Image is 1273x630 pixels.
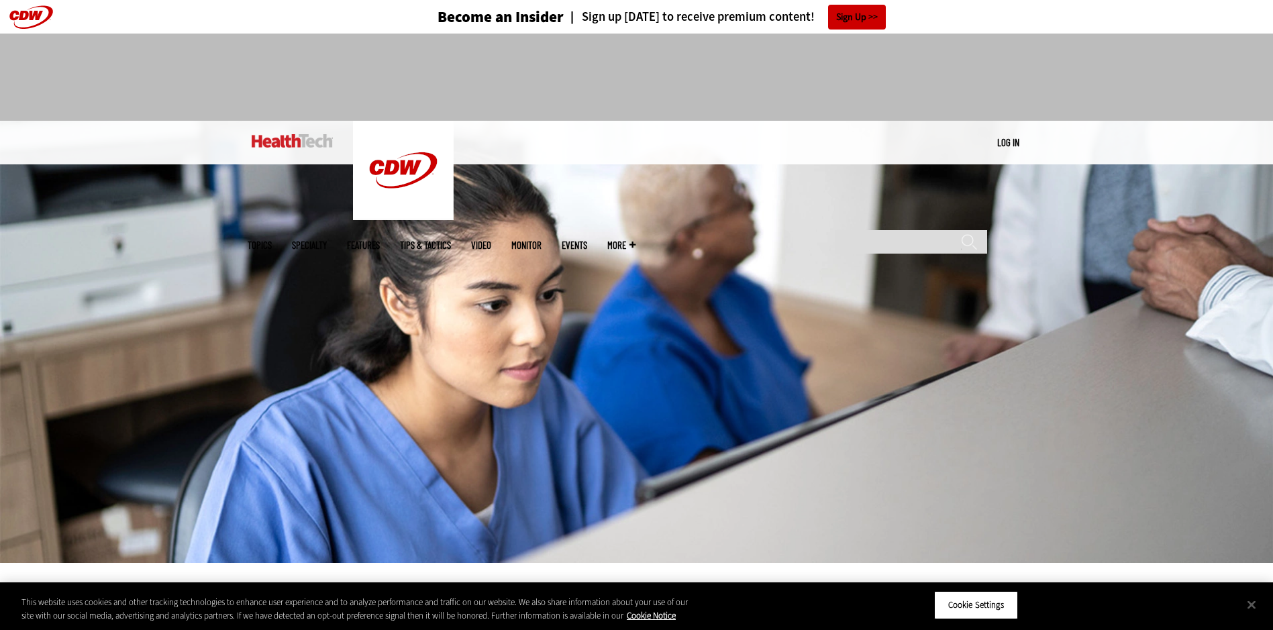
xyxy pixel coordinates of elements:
a: Tips & Tactics [400,240,451,250]
span: Specialty [292,240,327,250]
a: Features [347,240,380,250]
a: MonITor [511,240,542,250]
a: CDW [353,209,454,223]
a: Sign Up [828,5,886,30]
div: This website uses cookies and other tracking technologies to enhance user experience and to analy... [21,596,700,622]
h3: Become an Insider [438,9,564,25]
iframe: advertisement [393,47,881,107]
a: Video [471,240,491,250]
a: Sign up [DATE] to receive premium content! [564,11,815,23]
a: Events [562,240,587,250]
button: Close [1237,590,1266,619]
div: User menu [997,136,1019,150]
span: More [607,240,635,250]
img: Home [252,134,333,148]
a: Become an Insider [387,9,564,25]
img: Home [353,121,454,220]
a: More information about your privacy [627,610,676,621]
span: Topics [248,240,272,250]
a: Log in [997,136,1019,148]
button: Cookie Settings [934,591,1018,619]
